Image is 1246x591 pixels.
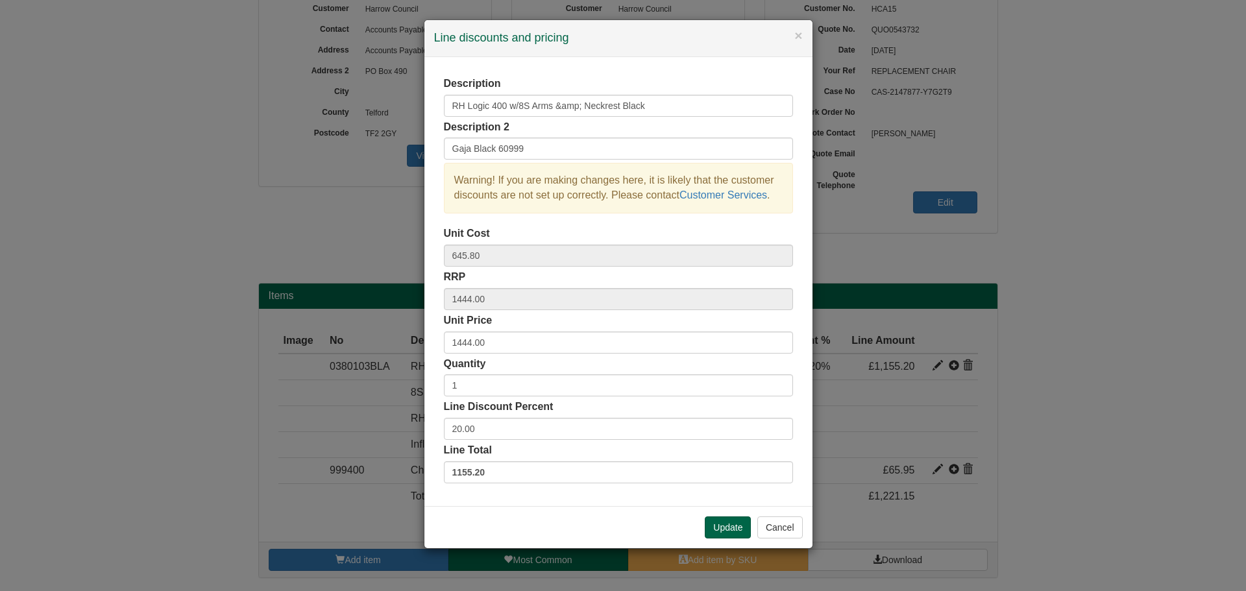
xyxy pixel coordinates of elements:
[444,270,466,285] label: RRP
[444,163,793,213] div: Warning! If you are making changes here, it is likely that the customer discounts are not set up ...
[444,443,492,458] label: Line Total
[757,516,803,538] button: Cancel
[794,29,802,42] button: ×
[444,120,509,135] label: Description 2
[705,516,751,538] button: Update
[444,400,554,415] label: Line Discount Percent
[444,461,793,483] label: 1155.20
[444,77,501,91] label: Description
[444,357,486,372] label: Quantity
[444,226,490,241] label: Unit Cost
[444,313,493,328] label: Unit Price
[679,189,767,200] a: Customer Services
[434,30,803,47] h4: Line discounts and pricing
